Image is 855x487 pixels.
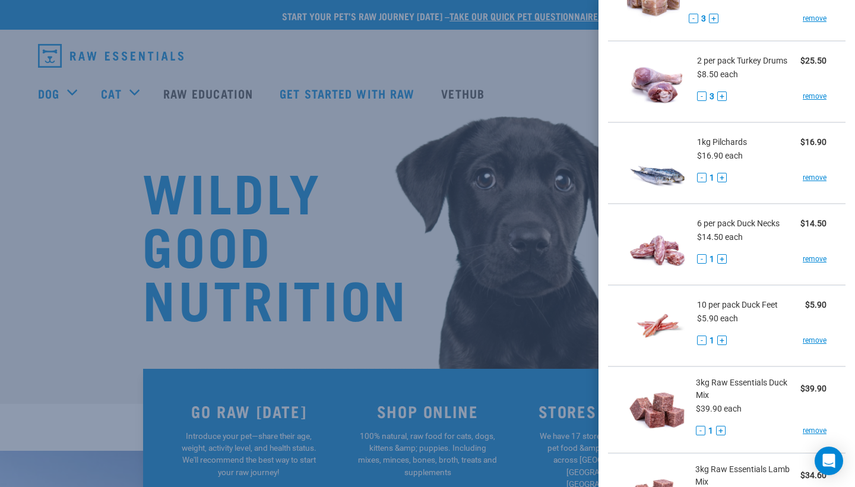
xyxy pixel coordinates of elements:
[717,91,727,101] button: +
[800,137,826,147] strong: $16.90
[803,425,826,436] a: remove
[697,151,743,160] span: $16.90 each
[697,314,738,323] span: $5.90 each
[710,90,714,103] span: 3
[708,425,713,437] span: 1
[697,173,707,182] button: -
[696,377,800,401] span: 3kg Raw Essentials Duck Mix
[697,254,707,264] button: -
[803,13,826,24] a: remove
[697,69,738,79] span: $8.50 each
[800,384,826,393] strong: $39.90
[805,300,826,309] strong: $5.90
[697,55,787,67] span: 2 per pack Turkey Drums
[709,14,718,23] button: +
[627,377,687,438] img: Raw Essentials Duck Mix
[697,336,707,345] button: -
[689,14,698,23] button: -
[710,253,714,265] span: 1
[697,91,707,101] button: -
[627,214,688,275] img: Duck Necks
[717,173,727,182] button: +
[800,219,826,228] strong: $14.50
[803,254,826,264] a: remove
[717,254,727,264] button: +
[800,470,826,480] strong: $34.60
[815,447,843,475] div: Open Intercom Messenger
[697,232,743,242] span: $14.50 each
[710,334,714,347] span: 1
[710,172,714,184] span: 1
[627,132,688,194] img: Pilchards
[716,426,726,435] button: +
[803,172,826,183] a: remove
[717,336,727,345] button: +
[697,136,747,148] span: 1kg Pilchards
[627,295,688,356] img: Duck Feet
[800,56,826,65] strong: $25.50
[697,217,780,230] span: 6 per pack Duck Necks
[627,51,688,112] img: Turkey Drums
[696,404,742,413] span: $39.90 each
[697,299,778,311] span: 10 per pack Duck Feet
[701,12,706,25] span: 3
[803,91,826,102] a: remove
[803,335,826,346] a: remove
[696,426,705,435] button: -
